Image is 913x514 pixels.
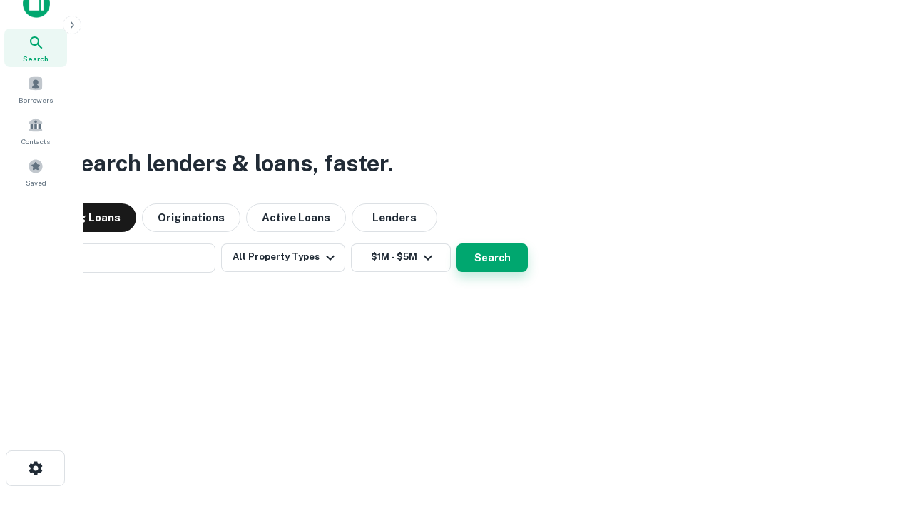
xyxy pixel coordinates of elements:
[21,136,50,147] span: Contacts
[4,153,67,191] a: Saved
[4,29,67,67] a: Search
[65,146,393,181] h3: Search lenders & loans, faster.
[351,243,451,272] button: $1M - $5M
[246,203,346,232] button: Active Loans
[19,94,53,106] span: Borrowers
[4,70,67,109] a: Borrowers
[23,53,49,64] span: Search
[842,400,913,468] iframe: Chat Widget
[352,203,437,232] button: Lenders
[142,203,240,232] button: Originations
[26,177,46,188] span: Saved
[456,243,528,272] button: Search
[4,111,67,150] a: Contacts
[221,243,345,272] button: All Property Types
